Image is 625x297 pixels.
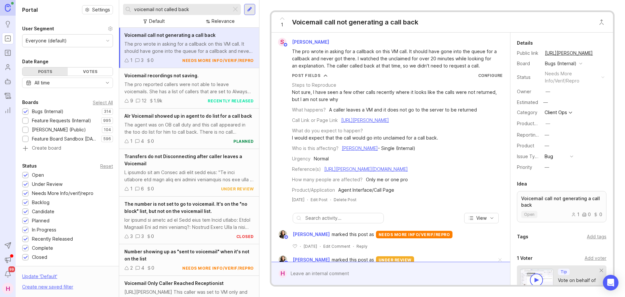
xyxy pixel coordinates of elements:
[517,121,551,126] label: ProductboardID
[464,213,499,223] button: View
[182,265,254,271] div: needs more info/verif/repro
[478,73,503,78] a: Configure
[279,230,287,239] img: Ysabelle Eugenio
[124,201,247,214] span: The number is not set to go to voicemail. It's on the "no block" list, but not on the voicemail l...
[119,149,259,197] a: Transfers do not Disconnecting after caller leaves a VoicemailL ipsumdo sit am Consec adi elit se...
[279,256,287,264] img: Ysabelle Eugenio
[292,145,339,152] div: Who is this affecting?
[292,48,497,69] div: The pro wrote in asking for a callback on this VM call. It should have gone into the queue for a ...
[292,18,418,27] div: Voicemail call not generating a call back
[342,145,378,151] a: [PERSON_NAME]
[517,143,534,148] label: Product
[22,6,38,14] h1: Portal
[82,5,113,14] button: Settings
[151,233,154,240] div: 0
[130,264,133,272] div: 2
[292,82,336,89] div: Steps to Reproduce
[293,256,330,263] span: [PERSON_NAME]
[32,235,73,243] div: Recently Released
[292,89,503,103] div: Not sure, I have seen a few other calls recently where it looks like the calls were not returned,...
[130,57,132,64] div: 1
[130,97,133,104] div: 9
[32,190,93,197] div: Needs More Info/verif/repro
[32,181,62,188] div: Under Review
[119,28,259,68] a: Voicemail call not generating a call backThe pro wrote in asking for a callback on this VM call. ...
[134,6,229,13] input: Search...
[517,39,533,47] div: Details
[545,110,567,115] div: Client Ops
[587,233,606,240] div: Add tags
[517,50,540,57] div: Public link
[2,76,14,87] a: Autopilot
[22,25,54,33] div: User Segment
[546,88,550,95] div: —
[330,197,331,202] div: ·
[124,73,199,78] span: Voicemail recordings not saving.
[303,244,317,249] span: [DATE]
[546,120,550,127] div: —
[476,215,487,221] span: View
[524,212,535,217] span: open
[22,98,38,106] div: Boards
[119,197,259,244] a: The number is not set to go to voicemail. It's on the "no block" list, but not on the voicemail l...
[32,199,49,206] div: Backlog
[353,244,354,249] div: ·
[22,67,68,76] div: Posts
[376,231,453,238] div: needs more info/verif/repro
[292,176,363,183] div: How many people are affected?
[314,155,329,162] div: Normal
[311,197,327,202] div: Edit Post
[2,283,14,294] div: H
[130,138,132,145] div: 1
[517,109,540,116] div: Category
[281,21,283,28] span: 1
[284,260,288,265] img: member badge
[593,212,602,217] div: 0
[32,117,91,124] div: Feature Requests (Internal)
[141,57,144,64] div: 3
[323,244,350,249] div: Edit Comment
[182,58,254,63] div: needs more info/verif/repro
[124,169,254,183] div: L ipsumdo sit am Consec adi elit sedd eius: "Te inci utlabore etd magn aliq eni admini veniamquis...
[32,226,56,233] div: In Progress
[32,208,54,215] div: Candidate
[356,244,368,249] div: Reply
[103,136,111,141] p: 596
[142,97,146,104] div: 12
[130,185,132,192] div: 1
[517,254,533,262] div: 1 Voter
[376,256,414,264] div: under review
[141,233,144,240] div: 3
[517,191,606,222] a: Voicemail call not generating a call backopen100
[603,275,618,290] div: Open Intercom Messenger
[300,244,301,249] div: ·
[517,88,540,95] div: Owner
[119,244,259,276] a: Number showing up as "sent to voicemail" when it's not on the list240needs more info/verif/repro
[32,217,49,224] div: Planned
[558,277,600,291] div: Vote on behalf of your users
[32,245,53,252] div: Complete
[2,33,14,44] a: Portal
[517,233,528,241] div: Tags
[292,117,338,124] div: Call Link or Page Link
[278,38,286,46] div: S
[283,42,288,47] img: member badge
[571,212,579,217] div: 1
[292,197,304,202] a: [DATE]
[208,98,254,104] div: recently released
[2,268,14,280] button: Notifications
[585,255,606,262] div: Add voter
[151,57,154,64] div: 0
[521,195,602,208] p: Voicemail call not generating a call back
[517,100,538,105] div: Estimated
[284,235,288,240] img: member badge
[293,231,330,238] span: [PERSON_NAME]
[517,74,540,81] div: Status
[332,231,374,238] span: marked this post as
[212,18,235,25] div: Relevance
[544,119,552,128] button: ProductboardID
[307,197,308,202] div: ·
[100,164,113,168] div: Reset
